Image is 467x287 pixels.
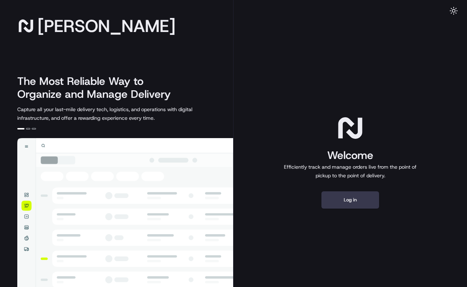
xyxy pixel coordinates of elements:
[281,163,419,180] p: Efficiently track and manage orders live from the point of pickup to the point of delivery.
[281,148,419,163] h1: Welcome
[321,191,379,209] button: Log in
[17,105,225,122] p: Capture all your last-mile delivery tech, logistics, and operations with digital infrastructure, ...
[37,19,175,33] span: [PERSON_NAME]
[17,75,179,101] h2: The Most Reliable Way to Organize and Manage Delivery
